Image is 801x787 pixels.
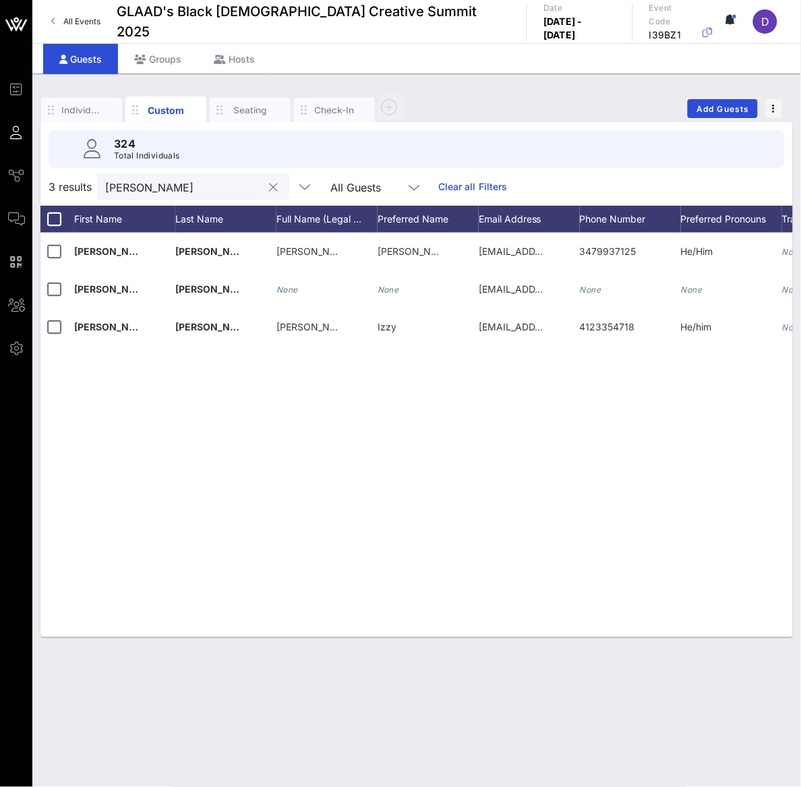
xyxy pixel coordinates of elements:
span: Add Guests [696,104,750,114]
span: [PERSON_NAME] [276,245,354,257]
span: [PERSON_NAME] [175,245,255,257]
span: He/Him [681,245,713,257]
i: None [580,285,601,295]
p: 324 [114,136,180,152]
div: Guests [43,44,118,74]
span: [PERSON_NAME] [74,321,154,332]
span: [PERSON_NAME] [175,283,255,295]
div: All Guests [330,181,381,194]
div: Custom [146,103,186,117]
span: [EMAIL_ADDRESS][DOMAIN_NAME] [479,283,641,295]
a: All Events [43,11,109,32]
div: Full Name (Legal … [276,206,378,233]
span: [PERSON_NAME] [74,245,154,257]
span: 3 results [49,179,92,195]
button: Add Guests [688,99,758,118]
span: 3479937125 [580,245,636,257]
div: First Name [74,206,175,233]
span: 4123354718 [580,321,635,332]
span: D [761,15,769,28]
button: clear icon [270,181,278,194]
span: [PERSON_NAME] [175,321,255,332]
div: Check-In [314,104,355,117]
p: [DATE] - [DATE] [543,15,616,42]
span: [PERSON_NAME] [276,321,354,332]
p: I39BZ1 [649,28,695,42]
div: Email Address [479,206,580,233]
a: Clear all Filters [438,179,508,194]
div: Individuals [61,104,102,117]
div: Preferred Name [378,206,479,233]
span: [EMAIL_ADDRESS][DOMAIN_NAME] [479,245,641,257]
div: Phone Number [580,206,681,233]
i: None [681,285,703,295]
span: Izzy [378,321,396,332]
span: He/him [681,321,712,332]
i: None [378,285,399,295]
p: Total Individuals [114,149,180,163]
div: Hosts [198,44,271,74]
span: GLAAD's Black [DEMOGRAPHIC_DATA] Creative Summit 2025 [117,1,510,42]
span: All Events [63,16,100,26]
div: Preferred Pronouns [681,206,782,233]
p: Date [543,1,616,15]
div: Last Name [175,206,276,233]
div: Groups [118,44,198,74]
span: [PERSON_NAME] [74,283,154,295]
div: All Guests [322,173,430,200]
span: [PERSON_NAME] [378,245,455,257]
i: None [276,285,298,295]
div: Seating [230,104,270,117]
p: Event Code [649,1,695,28]
div: D [753,9,777,34]
span: [EMAIL_ADDRESS][DOMAIN_NAME] [479,321,641,332]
